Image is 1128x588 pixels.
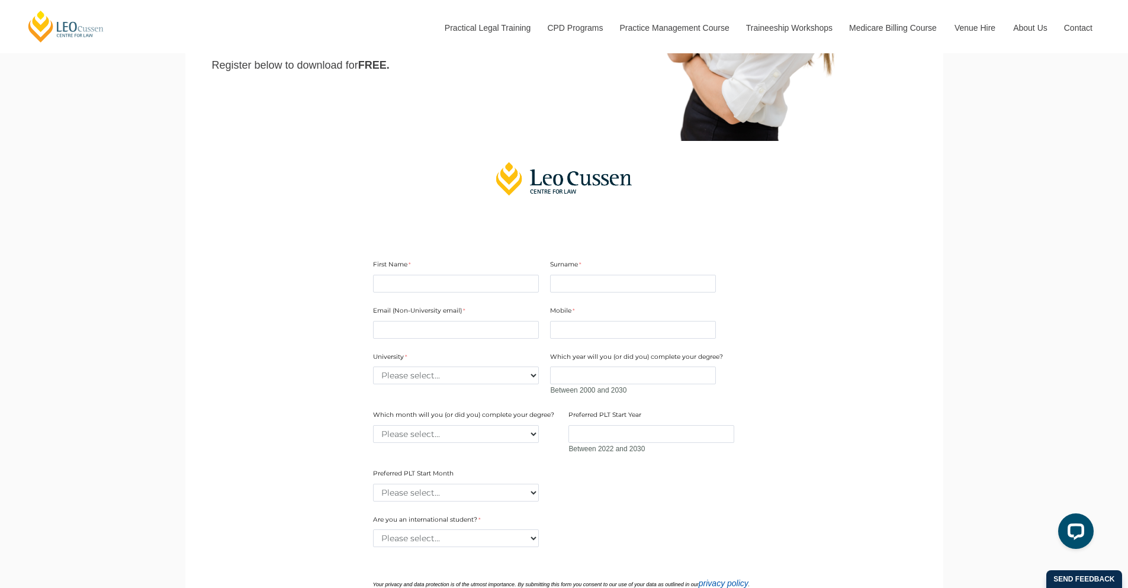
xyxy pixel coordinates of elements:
[373,410,557,422] label: Which month will you (or did you) complete your degree?
[550,352,726,364] label: Which year will you (or did you) complete your degree?
[550,260,584,272] label: Surname
[373,367,539,384] select: University
[550,386,626,394] span: Between 2000 and 2030
[373,306,468,318] label: Email (Non-University email)
[1055,2,1101,53] a: Contact
[550,306,578,318] label: Mobile
[373,260,414,272] label: First Name
[568,425,734,443] input: Preferred PLT Start Year
[946,2,1004,53] a: Venue Hire
[373,529,539,547] select: Are you an international student?
[538,2,610,53] a: CPD Programs
[373,321,539,339] input: Email (Non-University email)
[373,275,539,293] input: First Name
[373,515,491,527] label: Are you an international student?
[373,425,539,443] select: Which month will you (or did you) complete your degree?
[436,2,539,53] a: Practical Legal Training
[568,445,645,453] span: Between 2022 and 2030
[699,579,748,588] a: privacy policy
[373,581,750,587] i: Your privacy and data protection is of the utmost importance. By submitting this form you consent...
[550,321,716,339] input: Mobile
[373,352,410,364] label: University
[550,275,716,293] input: Surname
[1049,509,1098,558] iframe: LiveChat chat widget
[212,59,616,72] p: Register below to download for
[568,410,644,422] label: Preferred PLT Start Year
[611,2,737,53] a: Practice Management Course
[550,367,716,384] input: Which year will you (or did you) complete your degree?
[373,469,457,481] label: Preferred PLT Start Month
[27,9,105,43] a: [PERSON_NAME] Centre for Law
[358,59,390,71] strong: FREE.
[373,484,539,502] select: Preferred PLT Start Month
[1004,2,1055,53] a: About Us
[737,2,840,53] a: Traineeship Workshops
[840,2,946,53] a: Medicare Billing Course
